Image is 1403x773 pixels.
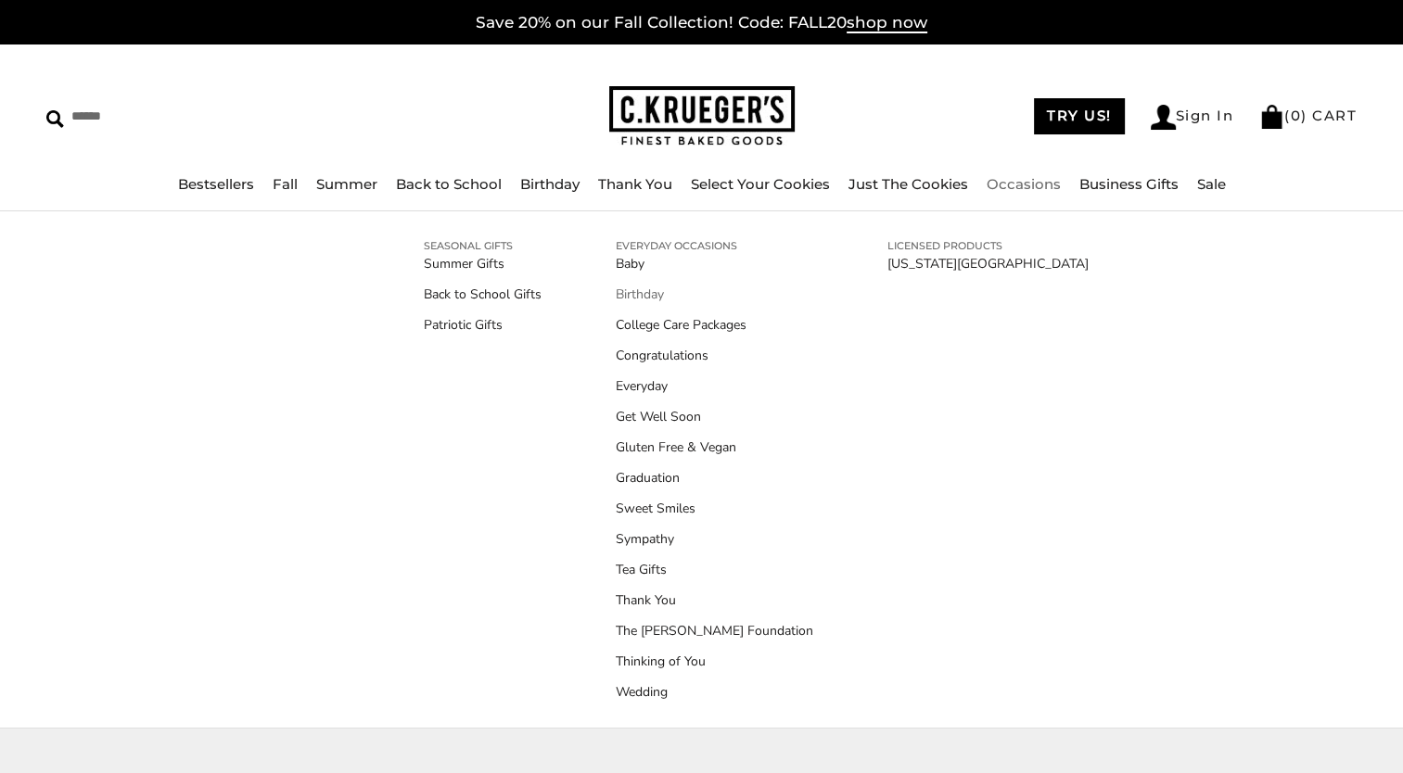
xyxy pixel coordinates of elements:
[1151,105,1234,130] a: Sign In
[887,237,1089,254] a: LICENSED PRODUCTS
[46,110,64,128] img: Search
[616,652,813,671] a: Thinking of You
[609,86,795,146] img: C.KRUEGER'S
[178,175,254,193] a: Bestsellers
[691,175,830,193] a: Select Your Cookies
[424,254,542,273] a: Summer Gifts
[1151,105,1176,130] img: Account
[848,175,968,193] a: Just The Cookies
[616,621,813,640] a: The [PERSON_NAME] Foundation
[847,13,927,33] span: shop now
[616,237,813,254] a: EVERYDAY OCCASIONS
[520,175,580,193] a: Birthday
[1259,107,1357,124] a: (0) CART
[616,285,813,304] a: Birthday
[396,175,502,193] a: Back to School
[616,437,813,457] a: Gluten Free & Vegan
[476,13,927,33] a: Save 20% on our Fall Collection! Code: FALL20shop now
[1259,105,1284,129] img: Bag
[616,560,813,579] a: Tea Gifts
[616,468,813,488] a: Graduation
[46,102,357,131] input: Search
[616,254,813,273] a: Baby
[616,346,813,365] a: Congratulations
[1079,175,1179,193] a: Business Gifts
[987,175,1061,193] a: Occasions
[616,499,813,518] a: Sweet Smiles
[316,175,377,193] a: Summer
[616,315,813,335] a: College Care Packages
[424,237,542,254] a: SEASONAL GIFTS
[424,315,542,335] a: Patriotic Gifts
[616,590,813,610] a: Thank You
[273,175,298,193] a: Fall
[424,285,542,304] a: Back to School Gifts
[887,254,1089,273] a: [US_STATE][GEOGRAPHIC_DATA]
[1034,98,1125,134] a: TRY US!
[1291,107,1302,124] span: 0
[616,529,813,549] a: Sympathy
[616,682,813,702] a: Wedding
[1197,175,1226,193] a: Sale
[616,376,813,396] a: Everyday
[598,175,672,193] a: Thank You
[616,407,813,426] a: Get Well Soon
[15,703,192,758] iframe: Sign Up via Text for Offers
